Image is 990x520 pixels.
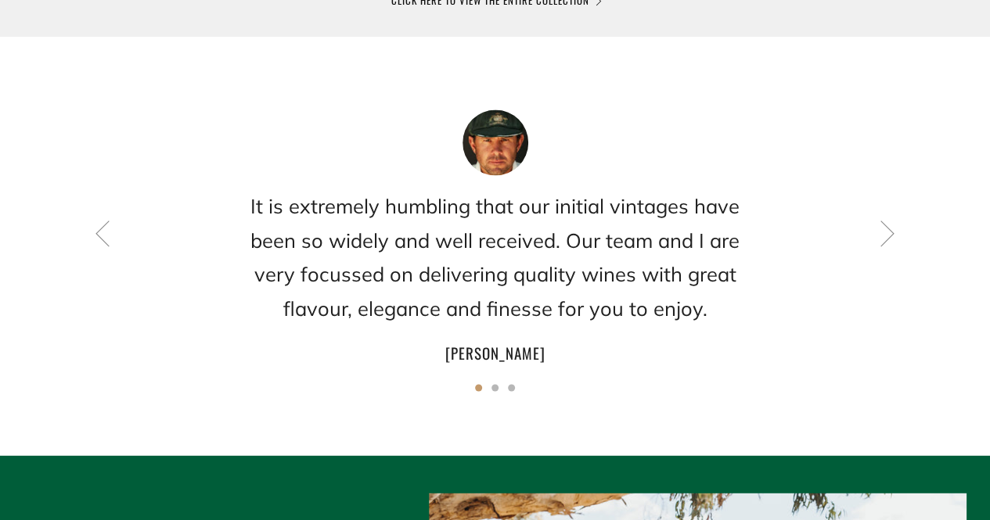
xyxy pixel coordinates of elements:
h4: [PERSON_NAME] [229,339,761,365]
button: 1 [475,384,482,391]
h2: It is extremely humbling that our initial vintages have been so widely and well received. Our tea... [229,189,761,325]
button: 3 [508,384,515,391]
button: 2 [491,384,499,391]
